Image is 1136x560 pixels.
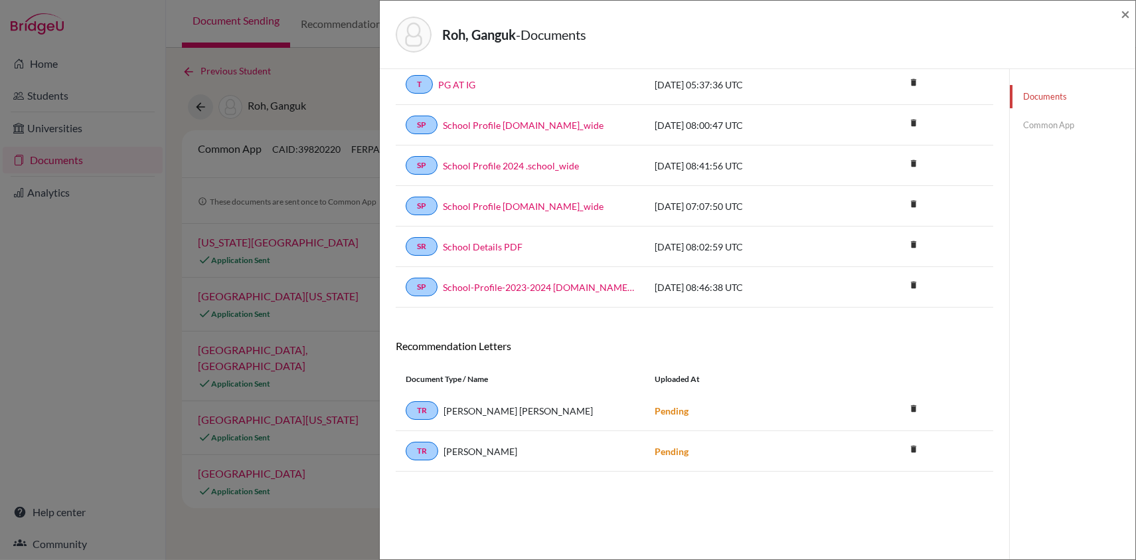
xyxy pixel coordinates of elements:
i: delete [904,234,924,254]
div: [DATE] 08:02:59 UTC [645,240,844,254]
a: School Profile [DOMAIN_NAME]_wide [443,118,604,132]
i: delete [904,439,924,459]
a: PG AT IG [438,78,475,92]
strong: Roh, Ganguk [442,27,516,43]
a: delete [904,236,924,254]
i: delete [904,72,924,92]
a: School Profile [DOMAIN_NAME]_wide [443,199,604,213]
a: delete [904,401,924,419]
a: delete [904,155,924,173]
div: [DATE] 05:37:36 UTC [645,78,844,92]
h6: Recommendation Letters [396,339,993,352]
a: delete [904,277,924,295]
span: - Documents [516,27,586,43]
a: delete [904,441,924,459]
span: [PERSON_NAME] [PERSON_NAME] [444,404,593,418]
div: [DATE] 08:00:47 UTC [645,118,844,132]
i: delete [904,399,924,419]
a: TR [406,442,438,460]
div: [DATE] 08:41:56 UTC [645,159,844,173]
strong: Pending [655,405,689,417]
div: [DATE] 08:46:38 UTC [645,280,844,294]
span: × [1121,4,1130,23]
a: SP [406,156,438,175]
i: delete [904,113,924,133]
a: TR [406,401,438,420]
button: Close [1121,6,1130,22]
a: delete [904,196,924,214]
a: School Details PDF [443,240,523,254]
i: delete [904,153,924,173]
i: delete [904,194,924,214]
div: Uploaded at [645,373,844,385]
a: Common App [1010,114,1135,137]
a: School-Profile-2023-2024 [DOMAIN_NAME]_wide [443,280,635,294]
div: Document Type / Name [396,373,645,385]
a: Documents [1010,85,1135,108]
a: SP [406,278,438,296]
a: SP [406,197,438,215]
a: SR [406,237,438,256]
span: [PERSON_NAME] [444,444,517,458]
a: School Profile 2024 .school_wide [443,159,579,173]
strong: Pending [655,446,689,457]
a: delete [904,74,924,92]
i: delete [904,275,924,295]
a: SP [406,116,438,134]
a: delete [904,115,924,133]
a: T [406,75,433,94]
div: [DATE] 07:07:50 UTC [645,199,844,213]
